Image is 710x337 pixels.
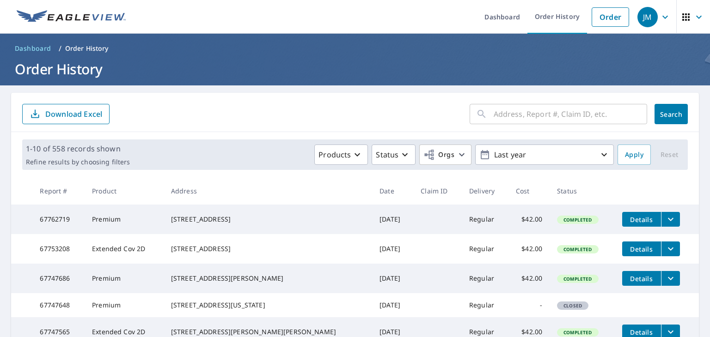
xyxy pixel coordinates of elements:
p: 1-10 of 558 records shown [26,143,130,154]
td: Premium [85,293,164,317]
span: Completed [558,217,597,223]
div: JM [637,7,658,27]
p: Download Excel [45,109,102,119]
td: Regular [462,293,508,317]
button: Last year [475,144,614,165]
button: filesDropdownBtn-67747686 [661,271,680,286]
div: [STREET_ADDRESS][US_STATE] [171,301,365,310]
span: Closed [558,302,588,309]
td: 67747648 [32,293,85,317]
td: - [508,293,550,317]
span: Completed [558,276,597,282]
span: Details [628,328,655,337]
p: Last year [490,147,599,163]
td: 67753208 [32,234,85,264]
td: [DATE] [372,264,413,293]
img: EV Logo [17,10,126,24]
span: Apply [625,149,643,161]
button: detailsBtn-67747686 [622,271,661,286]
td: [DATE] [372,234,413,264]
button: Search [655,104,688,124]
span: Completed [558,246,597,253]
button: Orgs [419,144,471,165]
div: [STREET_ADDRESS][PERSON_NAME][PERSON_NAME] [171,327,365,337]
input: Address, Report #, Claim ID, etc. [494,101,647,127]
th: Product [85,177,164,205]
td: $42.00 [508,264,550,293]
div: [STREET_ADDRESS][PERSON_NAME] [171,274,365,283]
nav: breadcrumb [11,41,699,56]
p: Refine results by choosing filters [26,158,130,166]
button: Products [314,144,368,165]
button: filesDropdownBtn-67762719 [661,212,680,227]
button: filesDropdownBtn-67753208 [661,241,680,256]
td: Premium [85,264,164,293]
span: Details [628,274,655,283]
td: Extended Cov 2D [85,234,164,264]
li: / [59,43,61,54]
th: Claim ID [413,177,462,205]
button: Apply [618,144,651,165]
th: Status [550,177,615,205]
td: 67762719 [32,205,85,234]
span: Details [628,215,655,224]
a: Dashboard [11,41,55,56]
td: 67747686 [32,264,85,293]
td: $42.00 [508,234,550,264]
span: Dashboard [15,44,51,53]
p: Products [318,149,351,160]
div: [STREET_ADDRESS] [171,215,365,224]
span: Completed [558,329,597,336]
span: Details [628,245,655,253]
th: Address [164,177,372,205]
p: Order History [65,44,109,53]
button: Download Excel [22,104,110,124]
p: Status [376,149,398,160]
th: Cost [508,177,550,205]
span: Search [662,110,680,119]
button: detailsBtn-67762719 [622,212,661,227]
a: Order [592,7,629,27]
td: $42.00 [508,205,550,234]
td: Regular [462,205,508,234]
td: Premium [85,205,164,234]
td: Regular [462,264,508,293]
div: [STREET_ADDRESS] [171,244,365,253]
th: Report # [32,177,85,205]
td: [DATE] [372,205,413,234]
td: Regular [462,234,508,264]
td: [DATE] [372,293,413,317]
span: Orgs [423,149,454,161]
button: detailsBtn-67753208 [622,241,661,256]
th: Date [372,177,413,205]
h1: Order History [11,60,699,78]
th: Delivery [462,177,508,205]
button: Status [372,144,416,165]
